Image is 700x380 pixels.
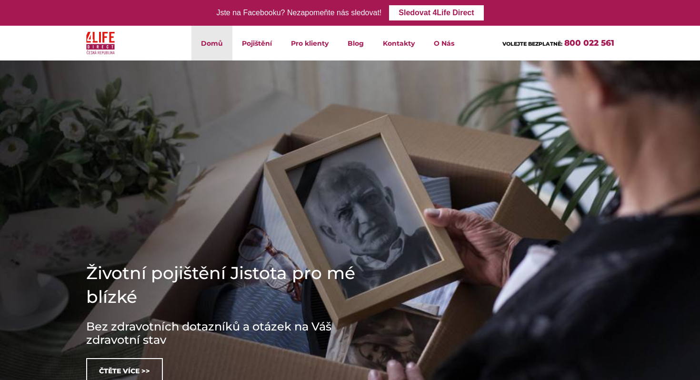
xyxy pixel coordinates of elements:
[86,261,372,309] h1: Životní pojištění Jistota pro mé blízké
[86,320,372,347] h3: Bez zdravotních dotazníků a otázek na Váš zdravotní stav
[502,40,562,47] span: VOLEJTE BEZPLATNĚ:
[86,30,115,57] img: 4Life Direct Česká republika logo
[338,26,373,60] a: Blog
[564,38,614,48] a: 800 022 561
[389,5,483,20] a: Sledovat 4Life Direct
[216,6,381,20] div: Jste na Facebooku? Nezapomeňte nás sledovat!
[373,26,424,60] a: Kontakty
[191,26,232,60] a: Domů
